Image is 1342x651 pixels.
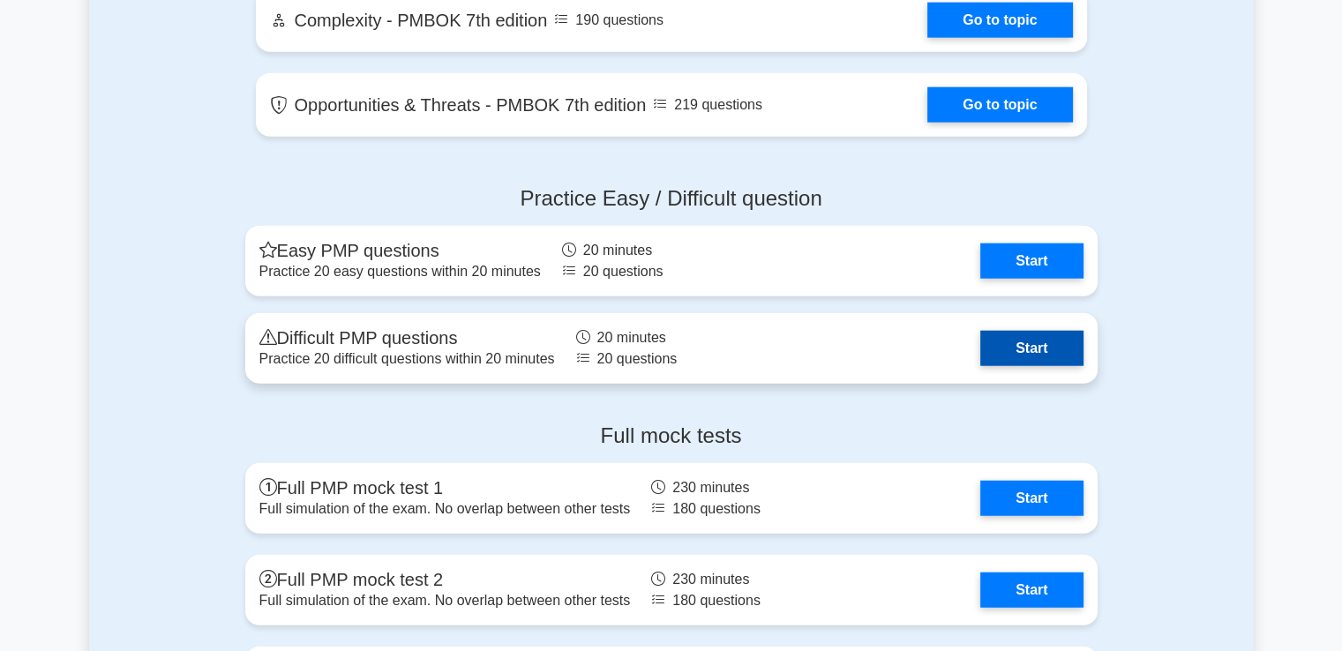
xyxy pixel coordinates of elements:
[980,243,1083,279] a: Start
[245,186,1098,212] h4: Practice Easy / Difficult question
[980,572,1083,608] a: Start
[980,481,1083,516] a: Start
[927,87,1072,123] a: Go to topic
[245,423,1098,449] h4: Full mock tests
[927,3,1072,38] a: Go to topic
[980,331,1083,366] a: Start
